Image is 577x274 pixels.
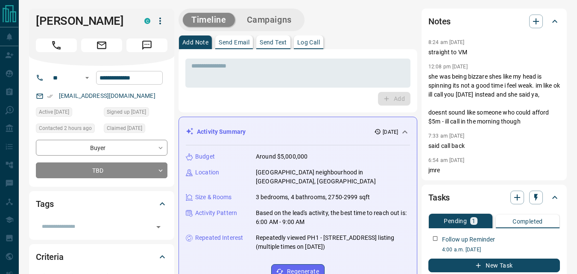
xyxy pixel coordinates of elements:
[144,18,150,24] div: condos.ca
[195,193,232,202] p: Size & Rooms
[107,108,146,116] span: Signed up [DATE]
[442,235,495,244] p: Follow up Reminder
[256,168,410,186] p: [GEOGRAPHIC_DATA] neighbourhood in [GEOGRAPHIC_DATA], [GEOGRAPHIC_DATA]
[195,209,237,218] p: Activity Pattern
[513,218,543,224] p: Completed
[36,194,167,214] div: Tags
[428,191,450,204] h2: Tasks
[219,39,249,45] p: Send Email
[36,38,77,52] span: Call
[36,124,100,136] div: Mon Sep 15 2025
[47,93,53,99] svg: Email Verified
[428,133,465,139] p: 7:33 am [DATE]
[428,48,560,57] p: straight to VM
[197,127,246,136] p: Activity Summary
[39,124,92,133] span: Contacted 2 hours ago
[428,39,465,45] p: 8:24 am [DATE]
[182,39,208,45] p: Add Note
[81,38,122,52] span: Email
[107,124,142,133] span: Claimed [DATE]
[36,140,167,156] div: Buyer
[82,73,92,83] button: Open
[428,11,560,32] div: Notes
[36,250,64,264] h2: Criteria
[36,14,132,28] h1: [PERSON_NAME]
[256,233,410,251] p: Repeatedly viewed PH1 - [STREET_ADDRESS] listing (multiple times on [DATE])
[39,108,69,116] span: Active [DATE]
[183,13,235,27] button: Timeline
[152,221,164,233] button: Open
[444,218,467,224] p: Pending
[36,162,167,178] div: TBD
[428,72,560,126] p: she was being bizzare shes like my head is spinning its not a good time i feel weak. im like ok i...
[195,152,215,161] p: Budget
[256,193,370,202] p: 3 bedrooms, 4 bathrooms, 2750-2999 sqft
[186,124,410,140] div: Activity Summary[DATE]
[36,197,53,211] h2: Tags
[442,246,560,253] p: 4:00 a.m. [DATE]
[238,13,300,27] button: Campaigns
[126,38,167,52] span: Message
[383,128,398,136] p: [DATE]
[428,166,560,175] p: jmre
[260,39,287,45] p: Send Text
[256,209,410,227] p: Based on the lead's activity, the best time to reach out is: 6:00 AM - 9:00 AM
[104,124,167,136] div: Wed Sep 03 2025
[256,152,308,161] p: Around $5,000,000
[59,92,155,99] a: [EMAIL_ADDRESS][DOMAIN_NAME]
[195,233,243,242] p: Repeated Interest
[195,168,219,177] p: Location
[428,157,465,163] p: 6:54 am [DATE]
[472,218,475,224] p: 1
[428,15,451,28] h2: Notes
[428,187,560,208] div: Tasks
[428,141,560,150] p: said call back
[36,107,100,119] div: Wed Sep 03 2025
[428,64,468,70] p: 12:08 pm [DATE]
[297,39,320,45] p: Log Call
[104,107,167,119] div: Wed Mar 13 2024
[428,259,560,272] button: New Task
[36,247,167,267] div: Criteria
